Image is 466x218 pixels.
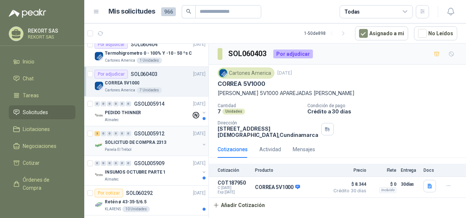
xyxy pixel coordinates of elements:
[218,80,265,88] p: CORREA 5V1000
[95,101,100,106] div: 0
[101,101,106,106] div: 0
[401,168,419,173] p: Entrega
[95,131,100,136] div: 3
[9,9,46,18] img: Logo peakr
[371,168,396,173] p: Flete
[119,161,125,166] div: 0
[307,103,463,108] p: Condición de pago
[218,180,251,186] p: COT187950
[193,41,206,48] p: [DATE]
[119,131,125,136] div: 0
[107,161,112,166] div: 0
[95,40,128,49] div: Por adjudicar
[23,142,56,150] span: Negociaciones
[105,58,135,63] p: Cartones America
[134,101,164,106] p: GSOL005914
[28,35,74,39] p: REKORT SAS
[293,145,315,153] div: Mensajes
[273,50,313,58] div: Por adjudicar
[9,72,75,86] a: Chat
[218,89,457,97] p: [PERSON_NAME] 5V1000 APAREJADAS [PERSON_NAME]
[126,161,131,166] div: 0
[105,109,141,116] p: PEDIDO THINNER
[9,198,75,212] a: Remisiones
[255,184,300,191] p: CORREA 5V1000
[219,69,227,77] img: Company Logo
[9,122,75,136] a: Licitaciones
[28,28,74,33] p: REKORT SAS
[277,70,292,77] p: [DATE]
[9,88,75,102] a: Tareas
[218,145,248,153] div: Cotizaciones
[401,180,419,189] p: 30 días
[259,145,281,153] div: Actividad
[95,159,207,182] a: 0 0 0 0 0 0 GSOL005909[DATE] Company LogoINSUMOS OCTUBRE PARTE 1Almatec
[126,131,131,136] div: 0
[355,26,408,40] button: Asignado a mi
[126,101,131,106] div: 0
[113,131,119,136] div: 0
[95,171,103,179] img: Company Logo
[137,87,162,93] div: 7 Unidades
[222,109,245,115] div: Unidades
[95,99,207,123] a: 0 0 0 0 0 0 GSOL005914[DATE] Company LogoPEDIDO THINNERAlmatec
[424,168,438,173] p: Docs
[95,111,103,120] img: Company Logo
[23,176,69,192] span: Órdenes de Compra
[23,91,39,99] span: Tareas
[95,81,103,90] img: Company Logo
[95,70,128,79] div: Por adjudicar
[119,101,125,106] div: 0
[105,147,132,153] p: Panela El Trébol
[218,108,221,115] p: 7
[414,26,457,40] button: No Leídos
[193,160,206,167] p: [DATE]
[107,131,112,136] div: 0
[95,161,100,166] div: 0
[105,169,166,176] p: INSUMOS OCTUBRE PARTE 1
[95,141,103,150] img: Company Logo
[113,161,119,166] div: 0
[105,80,139,87] p: CORREA 5V1000
[193,71,206,78] p: [DATE]
[101,161,106,166] div: 0
[105,139,166,146] p: SOLICITUD DE COMPRA 2313
[193,101,206,108] p: [DATE]
[255,168,325,173] p: Producto
[9,105,75,119] a: Solicitudes
[193,130,206,137] p: [DATE]
[218,126,318,138] p: [STREET_ADDRESS] [DEMOGRAPHIC_DATA] , Cundinamarca
[330,168,366,173] p: Precio
[107,101,112,106] div: 0
[105,199,147,206] p: Retén ø 43-35-5/6.5
[23,75,34,83] span: Chat
[9,139,75,153] a: Negociaciones
[84,186,208,215] a: Por cotizarSOL060292[DATE] Company LogoRetén ø 43-35-5/6.5KLARENS10 Unidades
[186,9,191,14] span: search
[330,189,366,193] span: Crédito 30 días
[371,180,396,189] p: $ 0
[95,189,123,197] div: Por cotizar
[307,108,463,115] p: Crédito a 30 días
[23,159,40,167] span: Cotizar
[134,161,164,166] p: GSOL005909
[105,50,192,57] p: Termohigrometro 0 - 100% Y -10 - 50 ºs C
[23,108,48,116] span: Solicitudes
[9,156,75,170] a: Cotizar
[84,67,208,97] a: Por adjudicarSOL060403[DATE] Company LogoCORREA 5V1000Cartones America7 Unidades
[304,28,349,39] div: 1 - 50 de 898
[95,52,103,61] img: Company Logo
[105,117,119,123] p: Almatec
[126,190,153,196] p: SOL060292
[218,190,251,195] span: Exp: [DATE]
[218,120,318,126] p: Dirección
[105,87,135,93] p: Cartones America
[84,37,208,67] a: Por adjudicarSOL060404[DATE] Company LogoTermohigrometro 0 - 100% Y -10 - 50 ºs CCartones America...
[134,131,164,136] p: GSOL005912
[95,200,103,209] img: Company Logo
[218,68,274,79] div: Cartones America
[379,187,396,193] div: Incluido
[101,131,106,136] div: 0
[105,206,121,212] p: KLARENS
[209,198,269,212] button: Añadir Cotización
